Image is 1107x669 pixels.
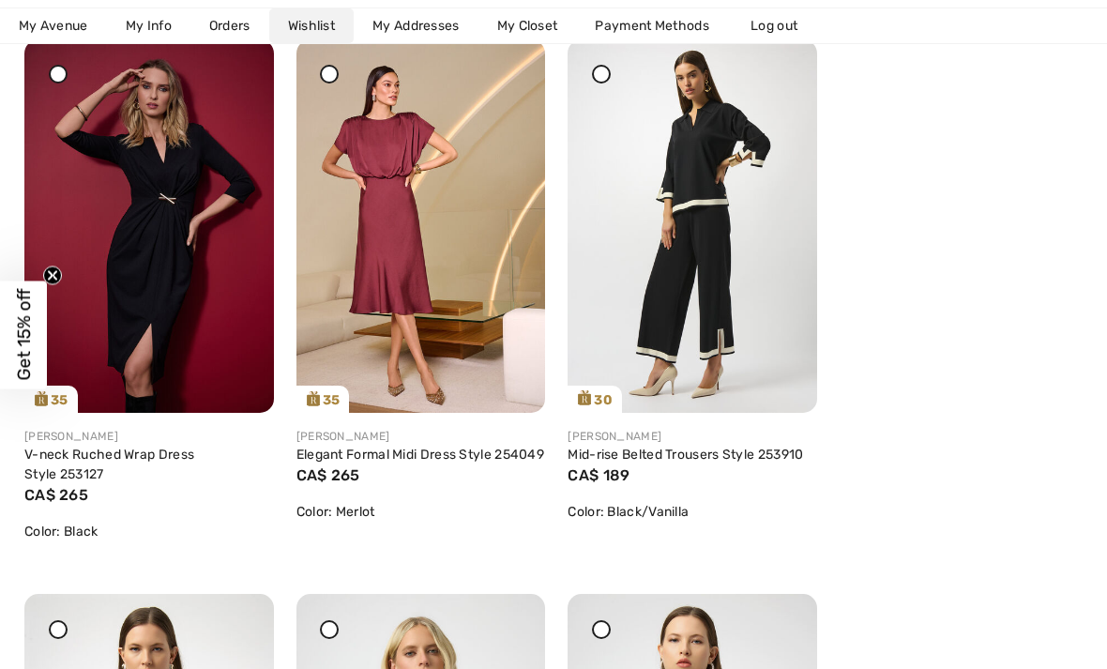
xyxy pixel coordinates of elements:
a: Wishlist [269,8,354,43]
a: Mid-rise Belted Trousers Style 253910 [568,447,803,463]
span: CA$ 189 [568,466,629,484]
a: Log out [732,8,835,43]
img: joseph-ribkoff-pants-black-vanilla_253910_8_8d11_search.jpg [568,39,817,413]
span: CA$ 265 [296,466,360,484]
div: Color: Black/Vanilla [568,502,817,522]
span: My Avenue [19,16,88,36]
div: [PERSON_NAME] [568,428,817,445]
a: V-neck Ruched Wrap Dress Style 253127 [24,447,194,482]
a: 35 [296,39,546,413]
img: joseph-ribkoff-dresses-jumpsuits-black_253127_2_a63a_search.jpg [24,39,274,413]
a: My Closet [478,8,577,43]
div: Color: Merlot [296,502,546,522]
a: My Addresses [354,8,478,43]
div: [PERSON_NAME] [24,428,274,445]
div: [PERSON_NAME] [296,428,546,445]
button: Close teaser [43,266,62,284]
a: My Info [107,8,190,43]
a: 35 [24,39,274,413]
span: CA$ 265 [24,486,88,504]
img: joseph-ribkoff-dresses-jumpsuits-merlot_254049c_1_2867_search.jpg [296,39,546,413]
a: 30 [568,39,817,413]
div: Color: Black [24,522,274,541]
span: Get 15% off [13,289,35,381]
a: Elegant Formal Midi Dress Style 254049 [296,447,544,463]
a: Payment Methods [576,8,728,43]
a: Orders [190,8,269,43]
